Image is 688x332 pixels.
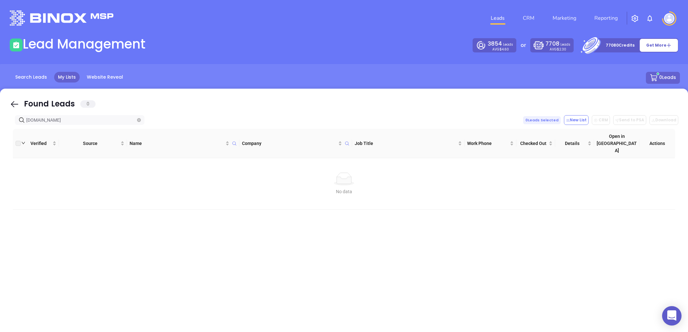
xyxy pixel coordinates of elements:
[557,47,566,52] span: $2.30
[127,129,239,158] th: Name
[352,129,464,158] th: Job Title
[516,129,555,158] th: Checked Out
[59,129,127,158] th: Source
[137,118,141,122] button: close-circle
[639,39,678,52] button: Get More
[564,115,589,125] button: New List
[519,140,547,147] span: Checked Out
[21,141,25,145] span: down
[649,115,678,125] button: Download
[545,40,570,48] p: Leads
[592,12,620,25] a: Reporting
[10,10,113,26] img: logo
[631,15,639,22] img: iconSetting
[26,116,136,124] input: Search…
[520,12,537,25] a: CRM
[54,72,80,83] a: My Lists
[545,40,559,48] span: 7708
[130,140,224,147] span: Name
[83,72,127,83] a: Website Reveal
[23,36,145,52] h1: Lead Management
[242,140,337,147] span: Company
[639,129,675,158] th: Actions
[521,41,526,49] p: or
[555,129,594,158] th: Details
[558,140,586,147] span: Details
[488,12,507,25] a: Leads
[464,129,516,158] th: Work Phone
[23,129,59,158] th: Verified
[488,40,502,48] span: 3854
[523,116,561,124] span: 0 Leads Selected
[613,115,646,125] button: Send to PSA
[550,48,566,51] p: AVG
[664,13,674,24] img: user
[492,48,509,51] p: AVG
[646,72,680,84] button: 0Leads
[550,12,579,25] a: Marketing
[592,115,610,125] button: CRM
[355,140,457,147] span: Job Title
[24,98,96,110] div: Found Leads
[62,140,119,147] span: Source
[18,188,670,195] div: No data
[239,129,352,158] th: Company
[80,100,96,108] span: 0
[499,47,509,52] span: $4.60
[646,15,654,22] img: iconNotification
[606,42,635,49] p: 77080 Credits
[594,129,639,158] th: Open in [GEOGRAPHIC_DATA]
[11,72,51,83] a: Search Leads
[26,140,51,147] span: Verified
[488,40,513,48] p: Leads
[467,140,509,147] span: Work Phone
